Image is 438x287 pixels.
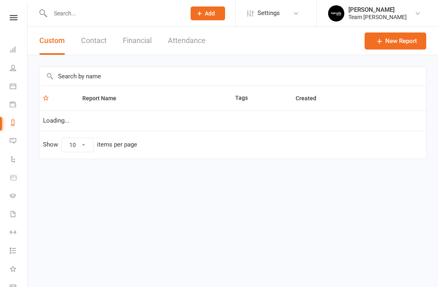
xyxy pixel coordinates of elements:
[365,32,426,50] a: New Report
[10,78,28,96] a: Calendar
[81,27,107,55] button: Contact
[82,93,125,103] button: Report Name
[296,95,325,101] span: Created
[39,27,65,55] button: Custom
[10,96,28,114] a: Payments
[39,110,426,131] td: Loading...
[123,27,152,55] button: Financial
[258,4,280,22] span: Settings
[205,10,215,17] span: Add
[82,95,125,101] span: Report Name
[48,8,180,19] input: Search...
[39,67,426,86] input: Search by name
[348,6,407,13] div: [PERSON_NAME]
[296,93,325,103] button: Created
[10,169,28,188] a: Product Sales
[168,27,206,55] button: Attendance
[10,41,28,60] a: Dashboard
[348,13,407,21] div: Team [PERSON_NAME]
[10,60,28,78] a: People
[10,261,28,279] a: What's New
[10,114,28,133] a: Reports
[43,138,137,152] div: Show
[97,141,137,148] div: items per page
[328,5,344,22] img: thumb_image1603260965.png
[232,86,292,110] th: Tags
[191,6,225,20] button: Add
